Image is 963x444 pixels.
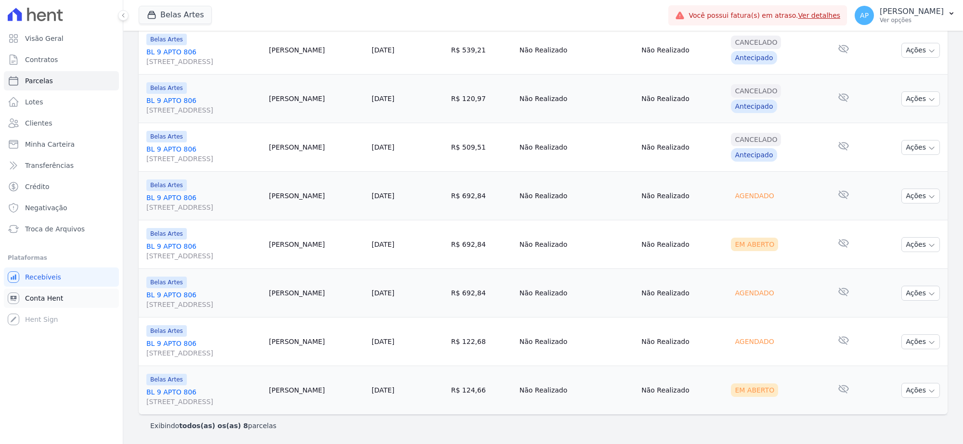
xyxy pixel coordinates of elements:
a: Recebíveis [4,267,119,287]
td: [PERSON_NAME] [265,269,367,317]
button: AP [PERSON_NAME] Ver opções [847,2,963,29]
span: Belas Artes [146,325,187,337]
span: Belas Artes [146,34,187,45]
span: [STREET_ADDRESS] [146,203,261,212]
a: Transferências [4,156,119,175]
span: Transferências [25,161,74,170]
span: Belas Artes [146,131,187,142]
td: [PERSON_NAME] [265,366,367,415]
a: BL 9 APTO 806[STREET_ADDRESS] [146,144,261,164]
td: R$ 692,84 [447,269,516,317]
div: Agendado [731,286,778,300]
span: Minha Carteira [25,140,75,149]
td: Não Realizado [516,75,638,123]
button: Belas Artes [139,6,212,24]
a: BL 9 APTO 806[STREET_ADDRESS] [146,241,261,261]
td: [PERSON_NAME] [265,317,367,366]
span: Belas Artes [146,228,187,240]
a: [DATE] [372,289,394,297]
td: Não Realizado [516,123,638,172]
a: [DATE] [372,386,394,394]
td: [PERSON_NAME] [265,75,367,123]
div: Plataformas [8,252,115,264]
span: Contratos [25,55,58,64]
span: Visão Geral [25,34,64,43]
a: Minha Carteira [4,135,119,154]
td: [PERSON_NAME] [265,172,367,220]
a: Visão Geral [4,29,119,48]
span: AP [860,12,869,19]
a: [DATE] [372,95,394,102]
a: BL 9 APTO 806[STREET_ADDRESS] [146,193,261,212]
button: Ações [901,286,940,301]
a: [DATE] [372,338,394,345]
button: Ações [901,91,940,106]
a: Ver detalhes [798,12,841,19]
td: Não Realizado [638,220,727,269]
span: Clientes [25,118,52,128]
span: [STREET_ADDRESS] [146,154,261,164]
a: Conta Hent [4,289,119,308]
p: [PERSON_NAME] [880,7,944,16]
td: Não Realizado [516,366,638,415]
a: BL 9 APTO 806[STREET_ADDRESS] [146,96,261,115]
td: Não Realizado [516,317,638,366]
span: Conta Hent [25,293,63,303]
p: Exibindo parcelas [150,421,276,431]
b: todos(as) os(as) 8 [179,422,248,430]
div: Cancelado [731,36,781,49]
td: [PERSON_NAME] [265,123,367,172]
td: Não Realizado [516,220,638,269]
span: [STREET_ADDRESS] [146,348,261,358]
span: Belas Artes [146,374,187,385]
a: Contratos [4,50,119,69]
button: Ações [901,140,940,155]
div: Antecipado [731,148,777,162]
div: Antecipado [731,100,777,113]
td: R$ 692,84 [447,172,516,220]
td: [PERSON_NAME] [265,26,367,75]
span: [STREET_ADDRESS] [146,57,261,66]
td: Não Realizado [638,317,727,366]
a: Lotes [4,92,119,112]
a: Crédito [4,177,119,196]
span: Belas Artes [146,82,187,94]
span: [STREET_ADDRESS] [146,397,261,406]
div: Cancelado [731,133,781,146]
td: Não Realizado [638,26,727,75]
span: [STREET_ADDRESS] [146,300,261,309]
span: Belas Artes [146,277,187,288]
td: Não Realizado [516,172,638,220]
a: Troca de Arquivos [4,219,119,239]
a: BL 9 APTO 806[STREET_ADDRESS] [146,387,261,406]
div: Antecipado [731,51,777,64]
a: BL 9 APTO 806[STREET_ADDRESS] [146,47,261,66]
span: Parcelas [25,76,53,86]
div: Em Aberto [731,238,778,251]
td: R$ 124,66 [447,366,516,415]
span: Crédito [25,182,50,191]
a: Clientes [4,114,119,133]
td: R$ 509,51 [447,123,516,172]
td: [PERSON_NAME] [265,220,367,269]
a: Parcelas [4,71,119,90]
a: Negativação [4,198,119,217]
td: Não Realizado [516,269,638,317]
span: Belas Artes [146,179,187,191]
button: Ações [901,334,940,349]
a: [DATE] [372,241,394,248]
p: Ver opções [880,16,944,24]
span: Lotes [25,97,43,107]
div: Em Aberto [731,383,778,397]
span: Recebíveis [25,272,61,282]
td: Não Realizado [638,172,727,220]
button: Ações [901,237,940,252]
a: BL 9 APTO 806[STREET_ADDRESS] [146,339,261,358]
button: Ações [901,43,940,58]
td: R$ 120,97 [447,75,516,123]
span: Negativação [25,203,67,213]
td: R$ 692,84 [447,220,516,269]
span: Troca de Arquivos [25,224,85,234]
td: Não Realizado [638,366,727,415]
div: Agendado [731,335,778,348]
